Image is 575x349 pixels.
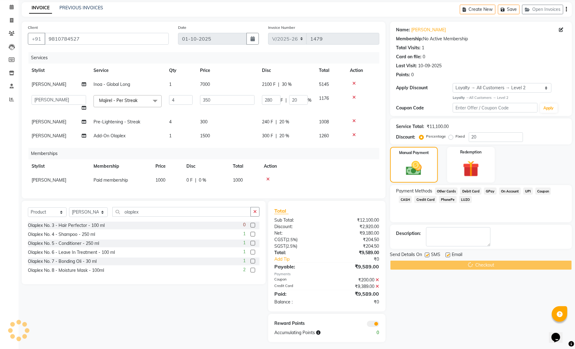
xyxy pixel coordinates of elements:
span: 5145 [319,82,329,87]
span: 2.5% [287,237,296,242]
div: Payments [274,272,379,277]
span: 300 [200,119,207,125]
span: 1 [169,82,172,87]
th: Qty [165,64,196,77]
a: PREVIOUS INVOICES [59,5,103,11]
span: 1 [243,258,246,264]
th: Stylist [28,159,90,173]
span: [PERSON_NAME] [32,119,66,125]
div: Description: [396,230,421,237]
div: Balance : [270,299,327,305]
div: 1 [422,45,425,51]
div: Points: [396,72,410,78]
span: | [276,133,277,139]
span: [PERSON_NAME] [32,177,66,183]
input: Search or Scan [112,207,251,217]
span: 1 [243,240,246,246]
span: [PERSON_NAME] [32,82,66,87]
th: Action [260,159,379,173]
div: ₹0 [336,256,384,263]
img: _gift.svg [458,159,484,179]
span: 1000 [233,177,243,183]
div: ₹11,100.00 [427,123,449,130]
th: Membership [90,159,152,173]
span: | [195,177,196,183]
div: Sub Total: [270,217,327,223]
div: 0 [423,54,425,60]
div: Olaplex No. 8 - Moisture Mask - 100ml [28,267,104,274]
span: GPay [484,188,497,195]
div: Apply Discount [396,85,453,91]
span: 300 F [262,133,273,139]
span: 1 [169,133,172,139]
a: Add Tip [270,256,336,263]
a: x [137,98,140,103]
span: 1008 [319,119,329,125]
div: Reward Points [270,320,327,327]
th: Total [315,64,346,77]
th: Disc [183,159,229,173]
th: Price [152,159,183,173]
span: Majirel - Per Streak [99,98,137,103]
div: ₹204.50 [327,236,384,243]
span: 1260 [319,133,329,139]
span: Debit Card [460,188,481,195]
div: ( ) [270,243,327,250]
strong: Loyalty → [453,95,469,100]
div: Olaplex No. 3 - Hair Perfector - 100 ml [28,222,105,229]
div: Card on file: [396,54,422,60]
span: SGST [274,243,285,249]
div: 10-09-2025 [418,63,442,69]
div: Payable: [270,263,327,270]
div: Coupon Code [396,105,453,111]
iframe: chat widget [549,324,569,343]
div: ₹9,389.00 [327,283,384,290]
span: 1 [243,249,246,255]
span: | [285,97,287,104]
span: F [281,97,283,104]
div: Discount: [396,134,416,140]
th: Price [196,64,258,77]
span: 7000 [200,82,210,87]
div: Coupon [270,277,327,283]
span: Email [452,251,463,259]
span: Send Details On [390,251,422,259]
div: ₹204.50 [327,243,384,250]
div: Total Visits: [396,45,421,51]
th: Stylist [28,64,90,77]
input: Enter Offer / Coupon Code [453,103,538,113]
div: All Customers → Level 2 [453,95,566,100]
label: Redemption [460,149,482,155]
span: CGST [274,237,286,242]
div: Name: [396,27,410,33]
div: ₹9,589.00 [327,250,384,256]
span: 20 % [279,133,289,139]
span: 2100 F [262,81,276,88]
div: Olaplex No. 7 - Bonding Oli - 30 ml [28,258,97,265]
div: Membership: [396,36,423,42]
span: 1000 [155,177,165,183]
div: ₹200.00 [327,277,384,283]
span: 20 % [279,119,289,125]
th: Disc [258,64,315,77]
span: 0 % [199,177,206,183]
span: 0 F [186,177,193,183]
span: CASH [399,196,412,203]
span: 1 [243,231,246,237]
span: Total [274,208,289,214]
label: Manual Payment [399,150,429,156]
div: Net: [270,230,327,236]
input: Search by Name/Mobile/Email/Code [45,33,169,45]
div: ₹12,100.00 [327,217,384,223]
label: Invoice Number [268,25,295,30]
span: Paid membership [94,177,128,183]
div: ₹2,920.00 [327,223,384,230]
span: Pre-Lightening - Streak [94,119,140,125]
span: 2.5% [287,244,296,249]
div: Credit Card [270,283,327,290]
span: PhonePe [439,196,457,203]
a: INVOICE [29,2,52,14]
span: 2 [243,267,246,273]
span: | [276,119,277,125]
div: 0 [412,72,414,78]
